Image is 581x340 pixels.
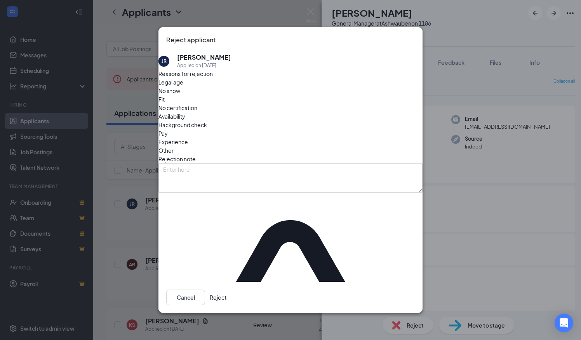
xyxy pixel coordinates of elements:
span: Background check [158,121,207,129]
button: Cancel [166,290,205,305]
span: Rejection note [158,155,196,162]
span: Fit [158,95,165,104]
span: Reasons for rejection [158,70,213,77]
span: Pay [158,129,168,138]
div: Applied on [DATE] [177,62,231,69]
span: Legal age [158,78,183,86]
div: JR [162,58,167,64]
span: Availability [158,112,185,121]
span: No certification [158,104,197,112]
span: Other [158,146,174,155]
h3: Reject applicant [166,35,216,45]
h5: [PERSON_NAME] [177,53,231,62]
button: Reject [210,290,226,305]
div: Open Intercom Messenger [555,314,573,332]
span: Experience [158,138,188,146]
span: No show [158,86,180,95]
